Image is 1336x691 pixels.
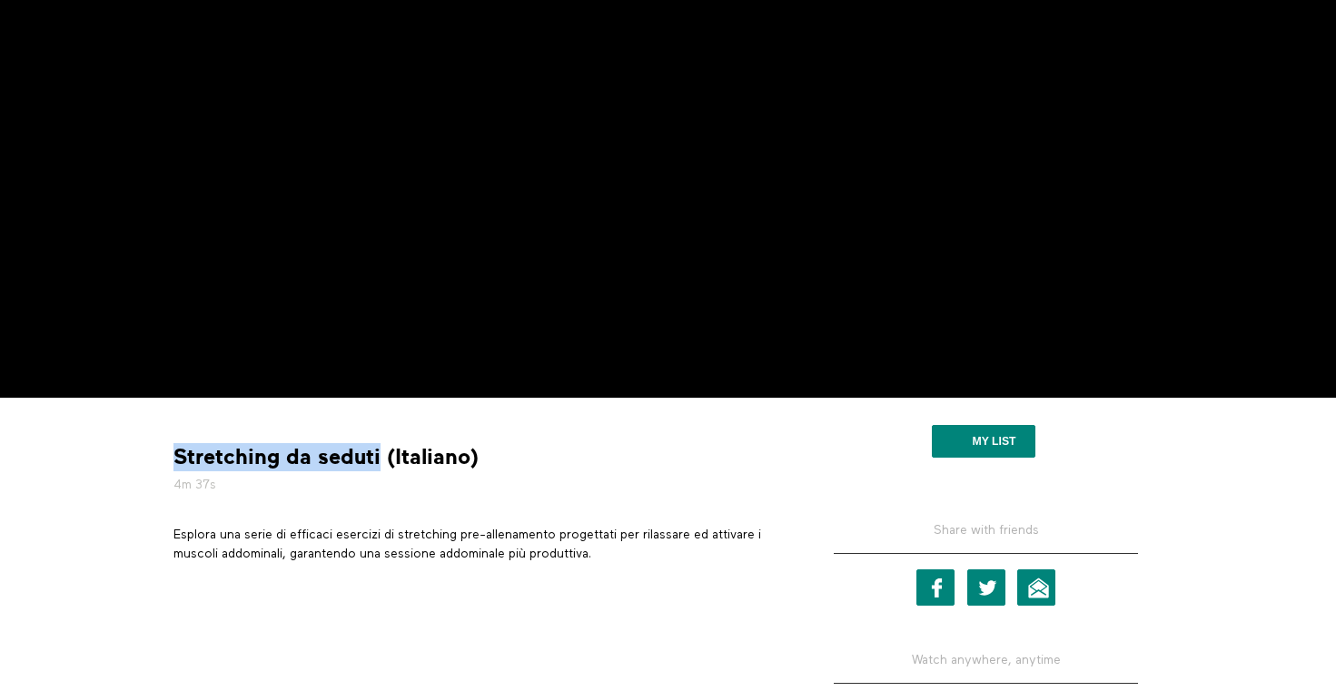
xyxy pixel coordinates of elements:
a: Facebook [916,569,955,606]
button: My list [932,425,1034,458]
p: Esplora una serie di efficaci esercizi di stretching pre-allenamento progettati per rilassare ed ... [173,526,782,563]
h5: 4m 37s [173,476,782,494]
a: Twitter [967,569,1005,606]
strong: Stretching da seduti (Italiano) [173,443,479,471]
h5: Watch anywhere, anytime [834,637,1138,684]
h5: Share with friends [834,521,1138,554]
a: Email [1017,569,1055,606]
